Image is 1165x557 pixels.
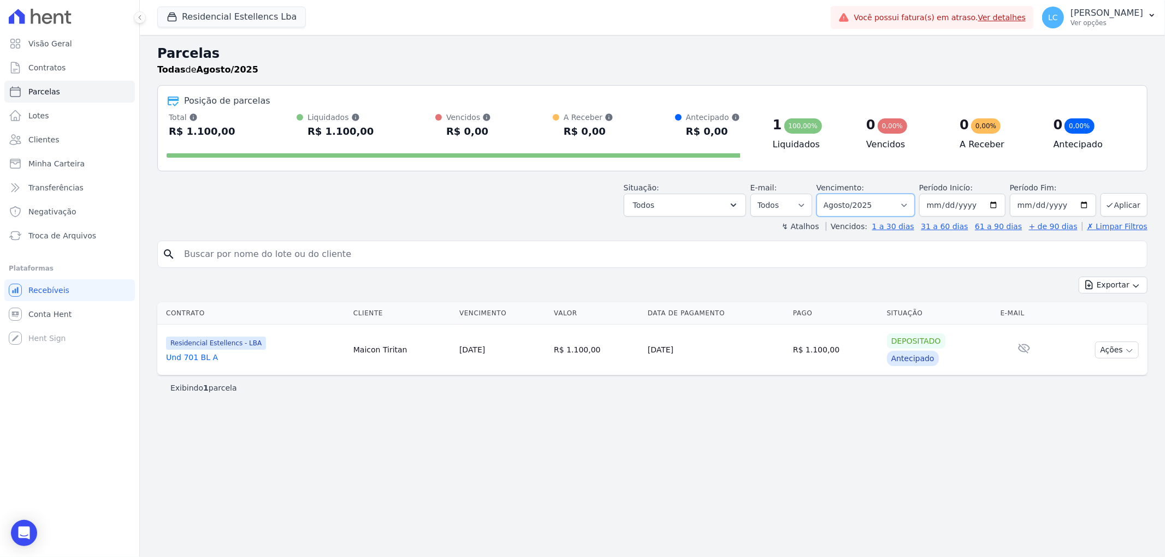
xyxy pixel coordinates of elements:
[455,302,549,325] th: Vencimento
[307,112,374,123] div: Liquidados
[887,351,939,366] div: Antecipado
[773,138,849,151] h4: Liquidados
[633,199,654,212] span: Todos
[170,382,237,393] p: Exibindo parcela
[157,44,1148,63] h2: Parcelas
[1054,138,1129,151] h4: Antecipado
[1029,222,1078,231] a: + de 90 dias
[1054,116,1063,134] div: 0
[28,285,69,296] span: Recebíveis
[971,118,1001,134] div: 0,00%
[978,13,1026,22] a: Ver detalhes
[4,105,135,127] a: Lotes
[784,118,822,134] div: 100,00%
[789,325,883,375] td: R$ 1.100,00
[1071,8,1143,19] p: [PERSON_NAME]
[166,337,266,350] span: Residencial Estellencs - LBA
[872,222,914,231] a: 1 a 30 dias
[4,57,135,79] a: Contratos
[169,112,235,123] div: Total
[28,182,84,193] span: Transferências
[178,243,1143,265] input: Buscar por nome do lote ou do cliente
[4,153,135,175] a: Minha Carteira
[4,129,135,151] a: Clientes
[4,279,135,301] a: Recebíveis
[28,86,60,97] span: Parcelas
[960,138,1036,151] h4: A Receber
[197,64,258,75] strong: Agosto/2025
[817,183,864,192] label: Vencimento:
[157,302,349,325] th: Contrato
[1071,19,1143,27] p: Ver opções
[4,33,135,55] a: Visão Geral
[782,222,819,231] label: ↯ Atalhos
[9,262,131,275] div: Plataformas
[28,110,49,121] span: Lotes
[157,7,306,27] button: Residencial Estellencs Lba
[162,248,175,261] i: search
[28,230,96,241] span: Troca de Arquivos
[773,116,782,134] div: 1
[1065,118,1094,134] div: 0,00%
[564,112,613,123] div: A Receber
[307,123,374,140] div: R$ 1.100,00
[1033,2,1165,33] button: LC [PERSON_NAME] Ver opções
[349,302,455,325] th: Cliente
[4,201,135,223] a: Negativação
[1048,14,1058,21] span: LC
[4,225,135,247] a: Troca de Arquivos
[996,302,1052,325] th: E-mail
[789,302,883,325] th: Pago
[28,38,72,49] span: Visão Geral
[624,194,746,217] button: Todos
[169,123,235,140] div: R$ 1.100,00
[686,123,740,140] div: R$ 0,00
[866,138,942,151] h4: Vencidos
[1010,182,1096,194] label: Período Fim:
[184,94,270,107] div: Posição de parcelas
[157,64,186,75] strong: Todas
[28,62,66,73] span: Contratos
[854,12,1026,23] span: Você possui fatura(s) em atraso.
[750,183,777,192] label: E-mail:
[446,112,491,123] div: Vencidos
[866,116,876,134] div: 0
[887,333,945,349] div: Depositado
[624,183,659,192] label: Situação:
[643,325,789,375] td: [DATE]
[919,183,973,192] label: Período Inicío:
[28,309,72,320] span: Conta Hent
[157,63,258,76] p: de
[975,222,1022,231] a: 61 a 90 dias
[166,352,345,363] a: Und 701 BL A
[4,303,135,325] a: Conta Hent
[549,325,643,375] td: R$ 1.100,00
[459,345,485,354] a: [DATE]
[549,302,643,325] th: Valor
[564,123,613,140] div: R$ 0,00
[921,222,968,231] a: 31 a 60 dias
[1101,193,1148,217] button: Aplicar
[446,123,491,140] div: R$ 0,00
[4,81,135,103] a: Parcelas
[883,302,996,325] th: Situação
[4,177,135,199] a: Transferências
[349,325,455,375] td: Maicon Tiritan
[826,222,867,231] label: Vencidos:
[28,158,85,169] span: Minha Carteira
[203,384,209,392] b: 1
[878,118,907,134] div: 0,00%
[11,520,37,546] div: Open Intercom Messenger
[960,116,969,134] div: 0
[1079,277,1148,294] button: Exportar
[686,112,740,123] div: Antecipado
[643,302,789,325] th: Data de Pagamento
[1082,222,1148,231] a: ✗ Limpar Filtros
[28,134,59,145] span: Clientes
[1095,342,1139,358] button: Ações
[28,206,76,217] span: Negativação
